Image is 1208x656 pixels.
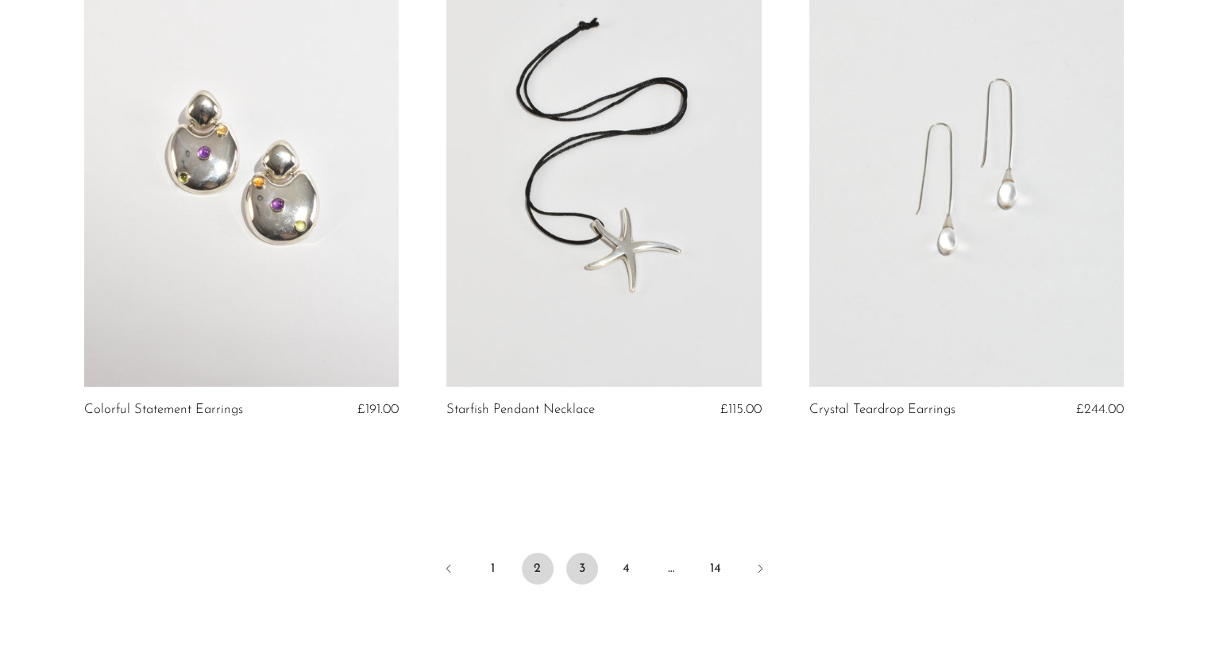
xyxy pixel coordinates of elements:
[84,403,243,417] a: Colorful Statement Earrings
[433,553,465,588] a: Previous
[611,553,643,585] a: 4
[477,553,509,585] a: 1
[744,553,776,588] a: Next
[357,403,399,416] span: £191.00
[1076,403,1124,416] span: £244.00
[566,553,598,585] a: 3
[446,403,595,417] a: Starfish Pendant Necklace
[655,553,687,585] span: …
[809,403,955,417] a: Crystal Teardrop Earrings
[522,553,554,585] span: 2
[720,403,762,416] span: £115.00
[700,553,731,585] a: 14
